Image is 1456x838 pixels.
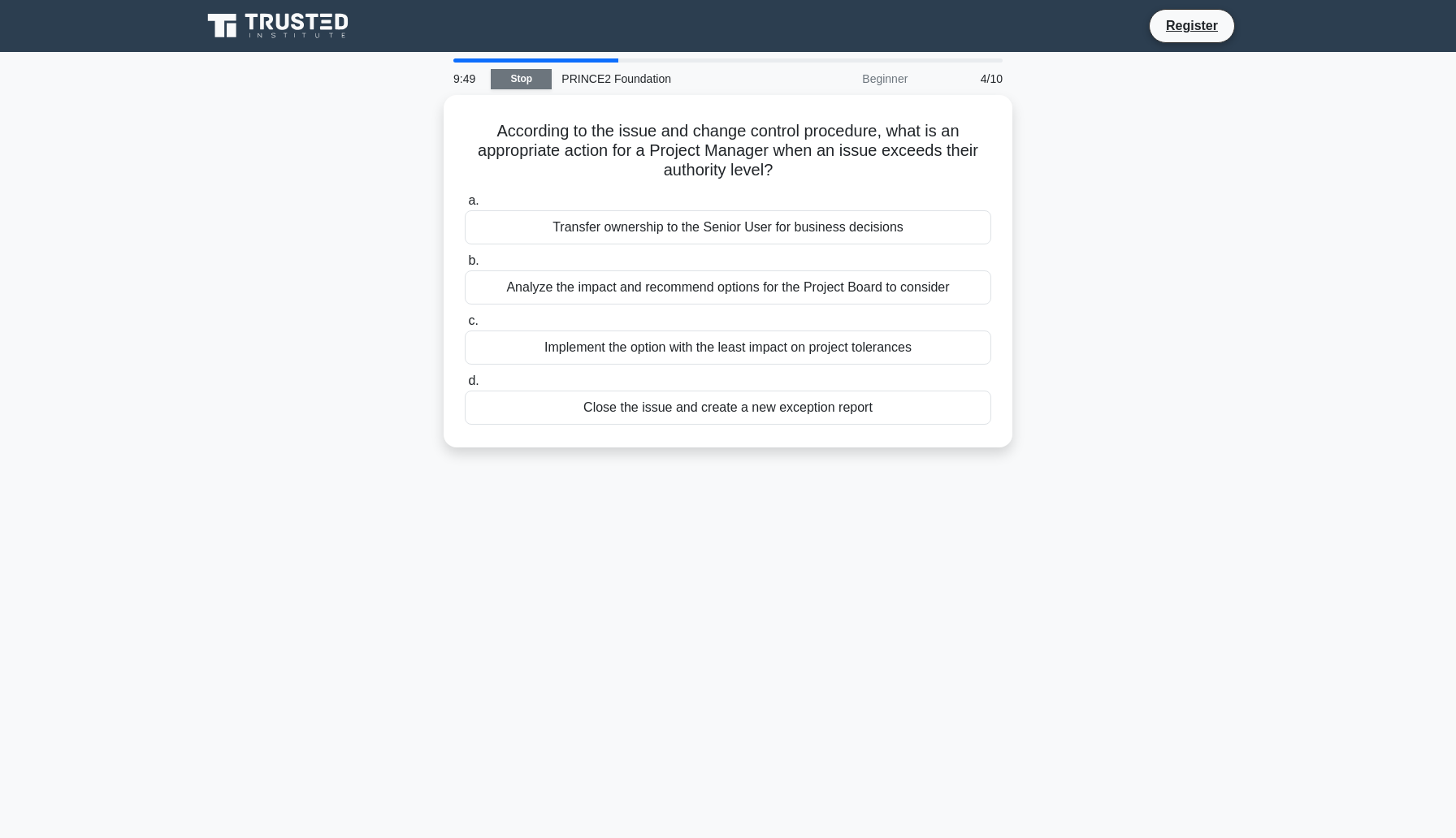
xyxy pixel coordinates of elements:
[775,63,917,95] div: Beginner
[468,193,479,207] span: a.
[491,69,552,89] a: Stop
[468,374,479,387] span: d.
[1156,15,1228,36] a: Register
[917,63,1012,95] div: 4/10
[444,63,491,95] div: 9:49
[465,330,991,365] div: Implement the option with the least impact on project tolerances
[468,313,478,327] span: c.
[465,391,991,425] div: Close the issue and create a new exception report
[465,210,991,244] div: Transfer ownership to the Senior User for business decisions
[552,63,775,95] div: PRINCE2 Foundation
[463,121,993,181] h5: According to the issue and change control procedure, what is an appropriate action for a Project ...
[468,253,479,267] span: b.
[465,270,991,305] div: Analyze the impact and recommend options for the Project Board to consider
